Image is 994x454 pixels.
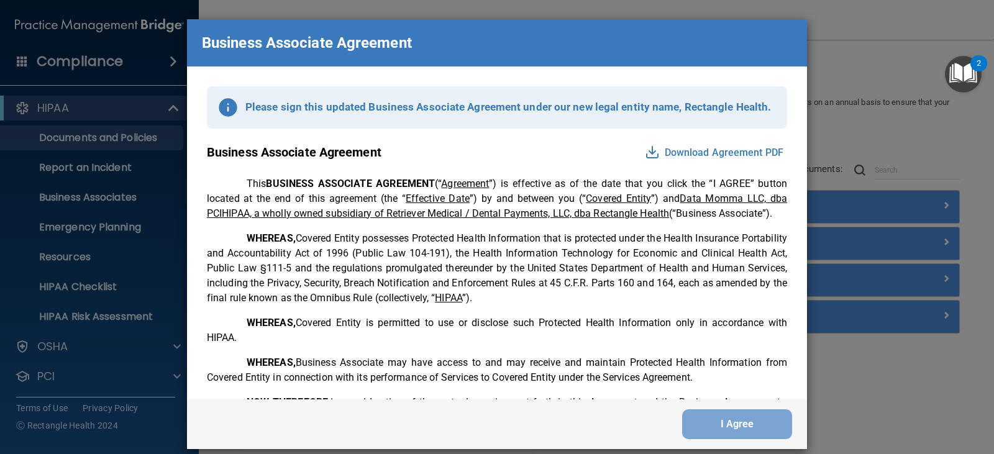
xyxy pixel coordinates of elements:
[435,292,462,304] u: HIPAA
[266,178,435,189] span: BUSINESS ASSOCIATE AGREEMENT
[441,178,489,189] u: Agreement
[207,231,787,306] p: Covered Entity possesses Protected Health Information that is protected under the Health Insuranc...
[245,98,771,117] p: Please sign this updated Business Associate Agreement under our new legal entity name, Rectangle ...
[207,355,787,385] p: Business Associate may have access to and may receive and maintain Protected Health Information f...
[406,193,470,204] u: Effective Date
[207,395,787,440] p: in consideration of the mutual promises set forth in this Agreement and the Business Arrangements...
[247,356,296,368] span: WHEREAS,
[977,63,981,79] div: 2
[247,317,296,329] span: WHEREAS,
[247,396,331,408] span: NOW THEREFORE,
[207,141,381,164] p: Business Associate Agreement
[207,176,787,221] p: This (“ ”) is effective as of the date that you click the “I AGREE” button located at the end of ...
[207,193,787,219] u: Data Momma LLC, dba PCIHIPAA, a wholly owned subsidiary of Retriever Medical / Dental Payments, L...
[641,143,787,163] button: Download Agreement PDF
[207,316,787,345] p: Covered Entity is permitted to use or disclose such Protected Health Information only in accordan...
[682,409,792,439] button: I Agree
[945,56,982,93] button: Open Resource Center, 2 new notifications
[247,232,296,244] span: WHEREAS,
[202,29,412,57] p: Business Associate Agreement
[586,193,651,204] u: Covered Entity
